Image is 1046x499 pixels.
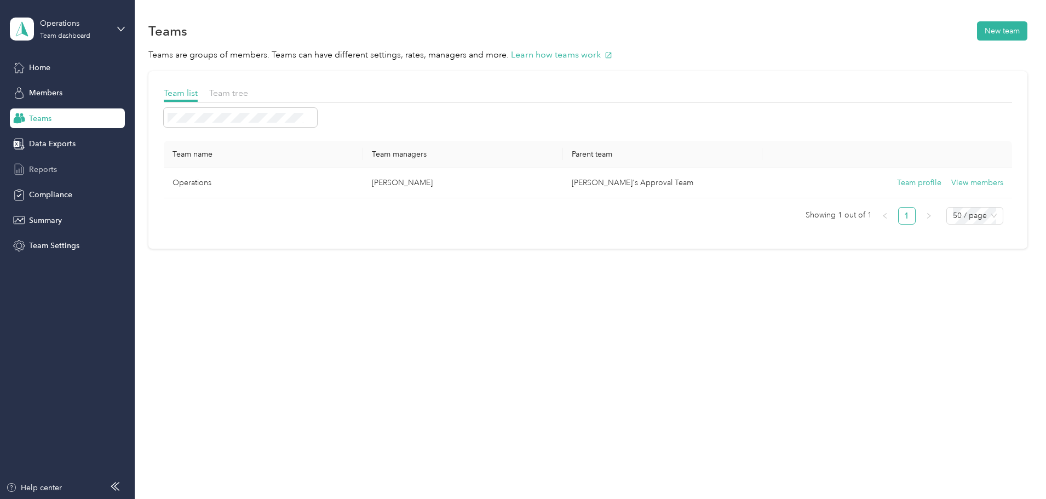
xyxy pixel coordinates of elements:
[951,177,1003,189] button: View members
[29,164,57,175] span: Reports
[40,33,90,39] div: Team dashboard
[164,168,363,198] td: Operations
[876,207,894,225] li: Previous Page
[882,213,888,219] span: left
[29,240,79,251] span: Team Settings
[563,141,762,168] th: Parent team
[372,177,554,189] p: [PERSON_NAME]
[806,207,872,223] span: Showing 1 out of 1
[926,213,932,219] span: right
[920,207,938,225] button: right
[985,438,1046,499] iframe: Everlance-gr Chat Button Frame
[977,21,1027,41] button: New team
[29,138,76,150] span: Data Exports
[209,88,248,98] span: Team tree
[148,25,187,37] h1: Teams
[898,207,916,225] li: 1
[953,208,997,224] span: 50 / page
[29,62,50,73] span: Home
[363,141,562,168] th: Team managers
[29,189,72,200] span: Compliance
[164,141,363,168] th: Team name
[40,18,108,29] div: Operations
[897,177,941,189] button: Team profile
[920,207,938,225] li: Next Page
[876,207,894,225] button: left
[29,215,62,226] span: Summary
[6,482,62,494] button: Help center
[29,113,51,124] span: Teams
[29,87,62,99] span: Members
[511,48,612,62] button: Learn how teams work
[899,208,915,224] a: 1
[148,48,1027,62] p: Teams are groups of members. Teams can have different settings, rates, managers and more.
[563,168,762,198] td: Sean's Approval Team
[164,88,198,98] span: Team list
[946,207,1003,225] div: Page Size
